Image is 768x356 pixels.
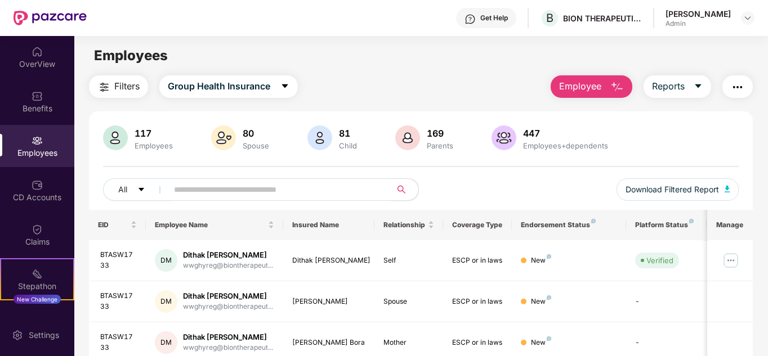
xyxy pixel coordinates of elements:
[211,125,236,150] img: svg+xml;base64,PHN2ZyB4bWxucz0iaHR0cDovL3d3dy53My5vcmcvMjAwMC9zdmciIHhtbG5zOnhsaW5rPSJodHRwOi8vd3...
[383,220,426,229] span: Relationship
[183,250,273,260] div: Dithak [PERSON_NAME]
[521,141,610,150] div: Employees+dependents
[521,220,617,229] div: Endorsement Status
[425,128,456,139] div: 169
[644,75,711,98] button: Reportscaret-down
[610,80,624,94] img: svg+xml;base64,PHN2ZyB4bWxucz0iaHR0cDovL3d3dy53My5vcmcvMjAwMC9zdmciIHhtbG5zOnhsaW5rPSJodHRwOi8vd3...
[743,13,752,22] img: svg+xml;base64,PHN2ZyBpZD0iRHJvcGRvd24tMzJ4MzIiIHhtbG5zPSJodHRwOi8vd3d3LnczLm9yZy8yMDAwL3N2ZyIgd2...
[32,313,43,324] img: svg+xml;base64,PHN2ZyBpZD0iRW5kb3JzZW1lbnRzIiB4bWxucz0iaHR0cDovL3d3dy53My5vcmcvMjAwMC9zdmciIHdpZH...
[155,249,177,272] div: DM
[240,128,271,139] div: 80
[666,19,731,28] div: Admin
[98,220,129,229] span: EID
[531,296,551,307] div: New
[1,281,73,292] div: Stepathon
[531,255,551,266] div: New
[443,210,512,240] th: Coverage Type
[666,8,731,19] div: [PERSON_NAME]
[694,82,703,92] span: caret-down
[383,255,434,266] div: Self
[563,13,642,24] div: BION THERAPEUTICS ([GEOGRAPHIC_DATA]) PRIVATE LIMITED
[183,260,273,271] div: wwghyreg@biontherapeut...
[617,178,739,201] button: Download Filtered Report
[707,210,753,240] th: Manage
[521,128,610,139] div: 447
[155,331,177,354] div: DM
[132,128,175,139] div: 117
[626,281,706,322] td: -
[591,219,596,223] img: svg+xml;base64,PHN2ZyB4bWxucz0iaHR0cDovL3d3dy53My5vcmcvMjAwMC9zdmciIHdpZHRoPSI4IiBoZWlnaHQ9IjgiIH...
[480,13,508,22] div: Get Help
[240,141,271,150] div: Spouse
[425,141,456,150] div: Parents
[452,296,503,307] div: ESCP or in laws
[97,80,111,94] img: svg+xml;base64,PHN2ZyB4bWxucz0iaHR0cDovL3d3dy53My5vcmcvMjAwMC9zdmciIHdpZHRoPSIyNCIgaGVpZ2h0PSIyNC...
[722,251,740,269] img: manageButton
[94,47,168,64] span: Employees
[391,178,419,201] button: search
[559,79,601,93] span: Employee
[132,141,175,150] div: Employees
[546,11,553,25] span: B
[100,291,137,312] div: BTASW1733
[731,80,744,94] img: svg+xml;base64,PHN2ZyB4bWxucz0iaHR0cDovL3d3dy53My5vcmcvMjAwMC9zdmciIHdpZHRoPSIyNCIgaGVpZ2h0PSIyNC...
[32,224,43,235] img: svg+xml;base64,PHN2ZyBpZD0iQ2xhaW0iIHhtbG5zPSJodHRwOi8vd3d3LnczLm9yZy8yMDAwL3N2ZyIgd2lkdGg9IjIwIi...
[383,296,434,307] div: Spouse
[547,254,551,259] img: svg+xml;base64,PHN2ZyB4bWxucz0iaHR0cDovL3d3dy53My5vcmcvMjAwMC9zdmciIHdpZHRoPSI4IiBoZWlnaHQ9IjgiIH...
[32,91,43,102] img: svg+xml;base64,PHN2ZyBpZD0iQmVuZWZpdHMiIHhtbG5zPSJodHRwOi8vd3d3LnczLm9yZy8yMDAwL3N2ZyIgd2lkdGg9Ij...
[183,301,273,312] div: wwghyreg@biontherapeut...
[168,79,270,93] span: Group Health Insurance
[547,336,551,341] img: svg+xml;base64,PHN2ZyB4bWxucz0iaHR0cDovL3d3dy53My5vcmcvMjAwMC9zdmciIHdpZHRoPSI4IiBoZWlnaHQ9IjgiIH...
[137,186,145,195] span: caret-down
[547,295,551,300] img: svg+xml;base64,PHN2ZyB4bWxucz0iaHR0cDovL3d3dy53My5vcmcvMjAwMC9zdmciIHdpZHRoPSI4IiBoZWlnaHQ9IjgiIH...
[12,330,23,341] img: svg+xml;base64,PHN2ZyBpZD0iU2V0dGluZy0yMHgyMCIgeG1sbnM9Imh0dHA6Ly93d3cudzMub3JnLzIwMDAvc3ZnIiB3aW...
[626,183,719,196] span: Download Filtered Report
[14,11,87,25] img: New Pazcare Logo
[280,82,289,92] span: caret-down
[283,210,375,240] th: Insured Name
[292,255,366,266] div: Dithak [PERSON_NAME]
[307,125,332,150] img: svg+xml;base64,PHN2ZyB4bWxucz0iaHR0cDovL3d3dy53My5vcmcvMjAwMC9zdmciIHhtbG5zOnhsaW5rPSJodHRwOi8vd3...
[551,75,632,98] button: Employee
[635,220,697,229] div: Platform Status
[183,343,273,353] div: wwghyreg@biontherapeut...
[103,125,128,150] img: svg+xml;base64,PHN2ZyB4bWxucz0iaHR0cDovL3d3dy53My5vcmcvMjAwMC9zdmciIHhtbG5zOnhsaW5rPSJodHRwOi8vd3...
[159,75,298,98] button: Group Health Insurancecaret-down
[155,290,177,313] div: DM
[374,210,443,240] th: Relationship
[337,128,359,139] div: 81
[531,337,551,348] div: New
[492,125,516,150] img: svg+xml;base64,PHN2ZyB4bWxucz0iaHR0cDovL3d3dy53My5vcmcvMjAwMC9zdmciIHhtbG5zOnhsaW5rPSJodHRwOi8vd3...
[14,295,61,304] div: New Challenge
[725,186,730,192] img: svg+xml;base64,PHN2ZyB4bWxucz0iaHR0cDovL3d3dy53My5vcmcvMjAwMC9zdmciIHhtbG5zOnhsaW5rPSJodHRwOi8vd3...
[114,79,140,93] span: Filters
[391,185,413,194] span: search
[155,220,266,229] span: Employee Name
[118,183,127,196] span: All
[32,46,43,57] img: svg+xml;base64,PHN2ZyBpZD0iSG9tZSIgeG1sbnM9Imh0dHA6Ly93d3cudzMub3JnLzIwMDAvc3ZnIiB3aWR0aD0iMjAiIG...
[383,337,434,348] div: Mother
[183,332,273,343] div: Dithak [PERSON_NAME]
[452,255,503,266] div: ESCP or in laws
[292,337,366,348] div: [PERSON_NAME] Bora
[146,210,283,240] th: Employee Name
[100,332,137,353] div: BTASW1733
[100,250,137,271] div: BTASW1733
[32,179,43,191] img: svg+xml;base64,PHN2ZyBpZD0iQ0RfQWNjb3VudHMiIGRhdGEtbmFtZT0iQ0QgQWNjb3VudHMiIHhtbG5zPSJodHRwOi8vd3...
[25,330,62,341] div: Settings
[32,268,43,280] img: svg+xml;base64,PHN2ZyB4bWxucz0iaHR0cDovL3d3dy53My5vcmcvMjAwMC9zdmciIHdpZHRoPSIyMSIgaGVpZ2h0PSIyMC...
[337,141,359,150] div: Child
[103,178,172,201] button: Allcaret-down
[395,125,420,150] img: svg+xml;base64,PHN2ZyB4bWxucz0iaHR0cDovL3d3dy53My5vcmcvMjAwMC9zdmciIHhtbG5zOnhsaW5rPSJodHRwOi8vd3...
[32,135,43,146] img: svg+xml;base64,PHN2ZyBpZD0iRW1wbG95ZWVzIiB4bWxucz0iaHR0cDovL3d3dy53My5vcmcvMjAwMC9zdmciIHdpZHRoPS...
[89,75,148,98] button: Filters
[183,291,273,301] div: Dithak [PERSON_NAME]
[652,79,685,93] span: Reports
[465,13,476,25] img: svg+xml;base64,PHN2ZyBpZD0iSGVscC0zMngzMiIgeG1sbnM9Imh0dHA6Ly93d3cudzMub3JnLzIwMDAvc3ZnIiB3aWR0aD...
[689,219,694,223] img: svg+xml;base64,PHN2ZyB4bWxucz0iaHR0cDovL3d3dy53My5vcmcvMjAwMC9zdmciIHdpZHRoPSI4IiBoZWlnaHQ9IjgiIH...
[646,255,673,266] div: Verified
[292,296,366,307] div: [PERSON_NAME]
[452,337,503,348] div: ESCP or in laws
[89,210,146,240] th: EID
